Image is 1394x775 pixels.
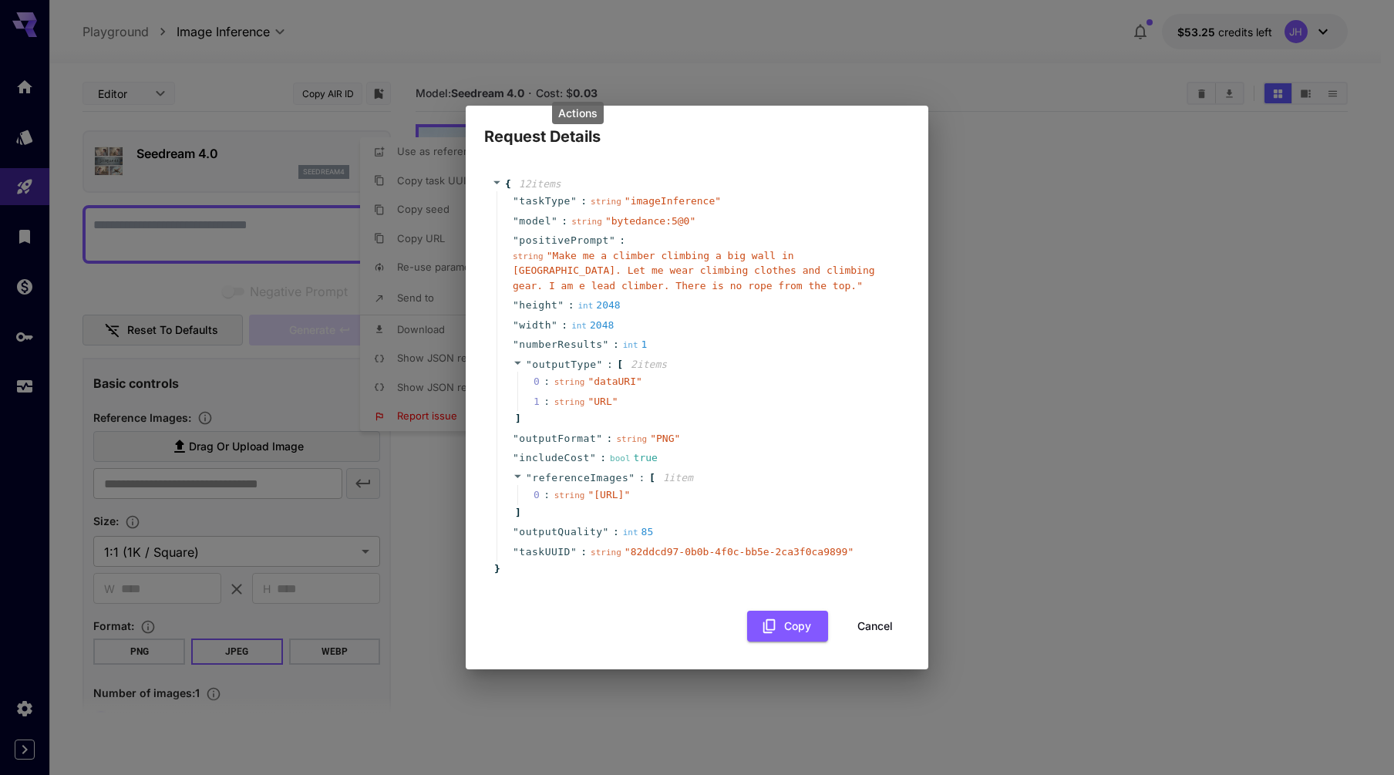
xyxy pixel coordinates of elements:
[513,234,519,246] span: "
[616,434,647,444] span: string
[532,359,596,370] span: outputType
[513,319,519,331] span: "
[519,524,602,540] span: outputQuality
[513,505,521,521] span: ]
[492,561,500,577] span: }
[607,431,613,446] span: :
[591,197,621,207] span: string
[596,433,602,444] span: "
[571,195,577,207] span: "
[526,472,532,484] span: "
[613,337,619,352] span: :
[625,195,721,207] span: " imageInference "
[605,215,695,227] span: " bytedance:5@0 "
[526,359,532,370] span: "
[519,178,561,190] span: 12 item s
[577,298,620,313] div: 2048
[544,394,550,409] div: :
[610,453,631,463] span: bool
[519,337,602,352] span: numberResults
[505,177,511,192] span: {
[623,337,648,352] div: 1
[554,490,585,500] span: string
[552,102,604,124] div: Actions
[663,472,693,484] span: 1 item
[588,376,641,387] span: " dataURI "
[519,450,590,466] span: includeCost
[639,470,645,486] span: :
[747,611,828,642] button: Copy
[623,527,638,537] span: int
[519,233,609,248] span: positivePrompt
[534,394,554,409] span: 1
[590,452,596,463] span: "
[519,194,571,209] span: taskType
[623,524,654,540] div: 85
[534,487,554,503] span: 0
[577,301,593,311] span: int
[610,450,658,466] div: true
[519,544,571,560] span: taskUUID
[625,546,854,558] span: " 82ddcd97-0b0b-4f0c-bb5e-2ca3f0ca9899 "
[571,546,577,558] span: "
[513,215,519,227] span: "
[568,298,574,313] span: :
[619,233,625,248] span: :
[649,470,655,486] span: [
[591,548,621,558] span: string
[519,298,557,313] span: height
[623,340,638,350] span: int
[571,217,602,227] span: string
[513,299,519,311] span: "
[551,319,557,331] span: "
[551,215,557,227] span: "
[513,411,521,426] span: ]
[513,546,519,558] span: "
[581,544,587,560] span: :
[513,339,519,350] span: "
[600,450,606,466] span: :
[571,318,614,333] div: 2048
[588,396,618,407] span: " URL "
[544,374,550,389] div: :
[588,489,630,500] span: " [URL] "
[609,234,615,246] span: "
[519,318,551,333] span: width
[534,374,554,389] span: 0
[554,397,585,407] span: string
[513,433,519,444] span: "
[557,299,564,311] span: "
[617,357,623,372] span: [
[544,487,550,503] div: :
[607,357,613,372] span: :
[631,359,667,370] span: 2 item s
[532,472,628,484] span: referenceImages
[597,359,603,370] span: "
[650,433,680,444] span: " PNG "
[581,194,587,209] span: :
[571,321,587,331] span: int
[628,472,635,484] span: "
[613,524,619,540] span: :
[513,195,519,207] span: "
[519,214,551,229] span: model
[519,431,596,446] span: outputFormat
[561,318,567,333] span: :
[603,339,609,350] span: "
[554,377,585,387] span: string
[466,106,928,149] h2: Request Details
[513,452,519,463] span: "
[513,526,519,537] span: "
[561,214,567,229] span: :
[840,611,910,642] button: Cancel
[603,526,609,537] span: "
[513,250,875,291] span: " Make me a climber climbing a big wall in [GEOGRAPHIC_DATA]. Let me wear climbing clothes and cl...
[513,251,544,261] span: string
